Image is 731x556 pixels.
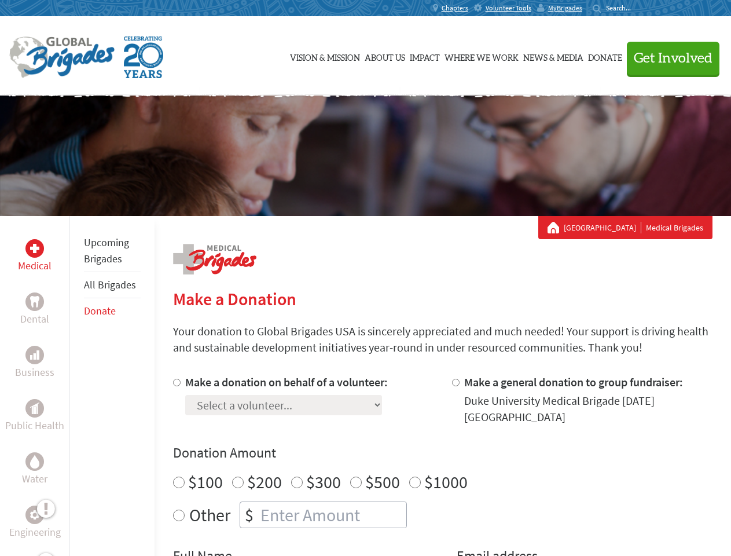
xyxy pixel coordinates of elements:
[486,3,531,13] span: Volunteer Tools
[247,471,282,493] label: $200
[84,236,129,265] a: Upcoming Brigades
[15,364,54,381] p: Business
[5,418,64,434] p: Public Health
[15,346,54,381] a: BusinessBusiness
[564,222,641,233] a: [GEOGRAPHIC_DATA]
[365,471,400,493] label: $500
[30,455,39,468] img: Water
[25,506,44,524] div: Engineering
[84,298,141,324] li: Donate
[548,3,582,13] span: MyBrigades
[5,399,64,434] a: Public HealthPublic Health
[445,27,519,85] a: Where We Work
[442,3,468,13] span: Chapters
[464,375,683,389] label: Make a general donation to group fundraiser:
[173,323,712,356] p: Your donation to Global Brigades USA is sincerely appreciated and much needed! Your support is dr...
[188,471,223,493] label: $100
[25,399,44,418] div: Public Health
[18,239,52,274] a: MedicalMedical
[124,36,163,78] img: Global Brigades Celebrating 20 Years
[627,42,719,75] button: Get Involved
[25,292,44,311] div: Dental
[634,52,712,65] span: Get Involved
[18,258,52,274] p: Medical
[306,471,341,493] label: $300
[258,502,406,528] input: Enter Amount
[410,27,440,85] a: Impact
[84,230,141,272] li: Upcoming Brigades
[173,444,712,462] h4: Donation Amount
[22,452,47,487] a: WaterWater
[20,292,49,327] a: DentalDental
[30,244,39,253] img: Medical
[185,375,388,389] label: Make a donation on behalf of a volunteer:
[20,311,49,327] p: Dental
[25,452,44,471] div: Water
[30,403,39,414] img: Public Health
[588,27,622,85] a: Donate
[173,288,712,309] h2: Make a Donation
[30,296,39,307] img: Dental
[189,502,230,528] label: Other
[30,350,39,360] img: Business
[290,27,360,85] a: Vision & Mission
[365,27,405,85] a: About Us
[464,393,712,425] div: Duke University Medical Brigade [DATE] [GEOGRAPHIC_DATA]
[9,506,61,540] a: EngineeringEngineering
[606,3,639,12] input: Search...
[84,272,141,298] li: All Brigades
[173,244,256,275] img: logo-medical.png
[30,510,39,520] img: Engineering
[9,524,61,540] p: Engineering
[84,304,116,317] a: Donate
[548,222,703,233] div: Medical Brigades
[240,502,258,528] div: $
[9,36,115,78] img: Global Brigades Logo
[84,278,136,291] a: All Brigades
[25,346,44,364] div: Business
[523,27,583,85] a: News & Media
[22,471,47,487] p: Water
[25,239,44,258] div: Medical
[424,471,468,493] label: $1000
